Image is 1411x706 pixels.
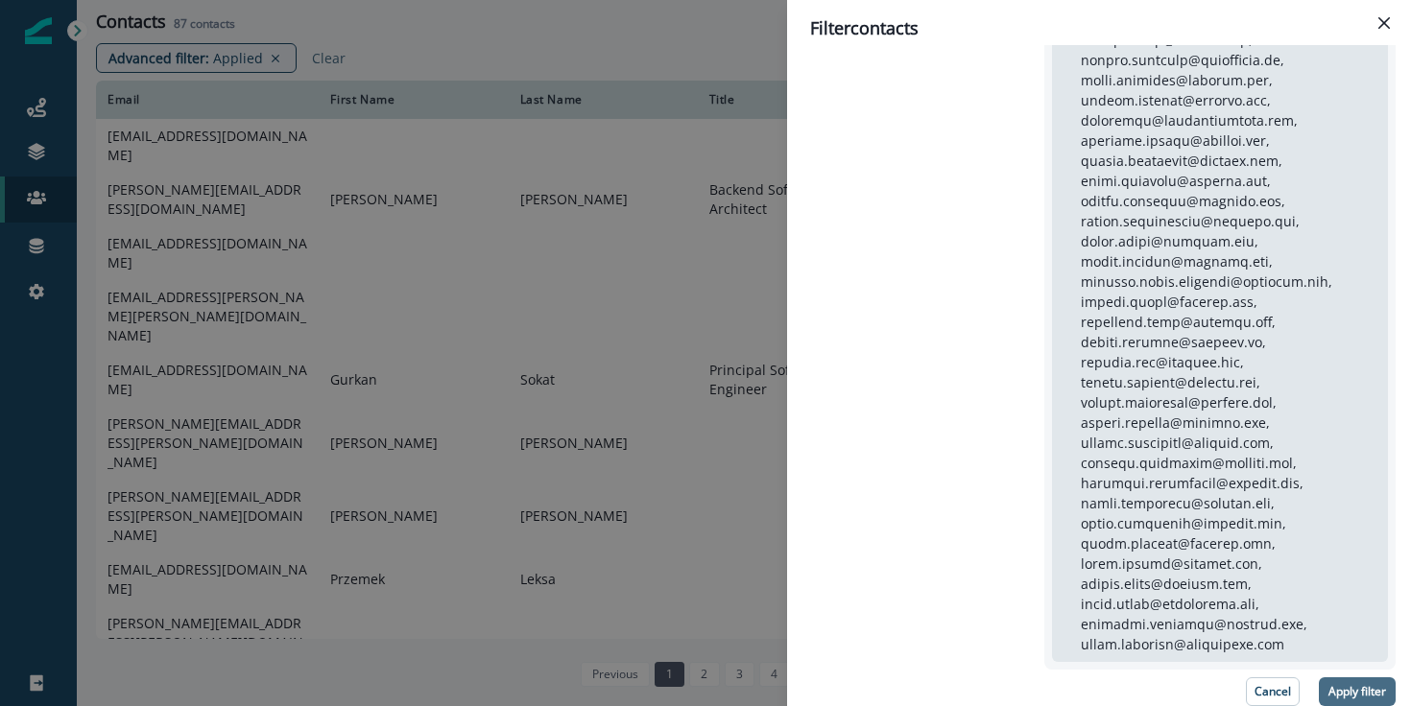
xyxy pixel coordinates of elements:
button: Apply filter [1319,677,1396,706]
button: Close [1369,8,1399,38]
p: Apply filter [1328,685,1386,698]
p: Filter contacts [810,15,919,41]
p: Cancel [1255,685,1291,698]
button: Cancel [1246,677,1300,706]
